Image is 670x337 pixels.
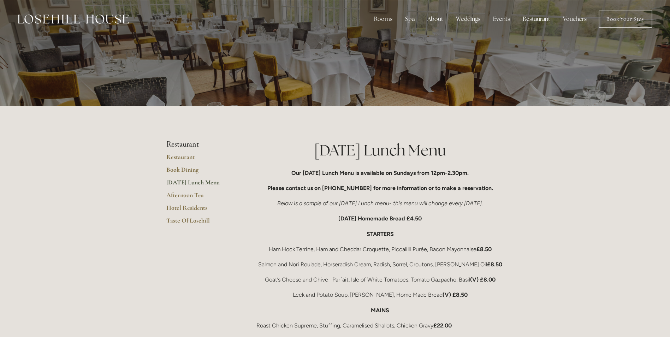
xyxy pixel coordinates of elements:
[277,200,483,207] em: Below is a sample of our [DATE] Lunch menu- this menu will change every [DATE].
[443,291,468,298] strong: (V) £8.50
[256,275,504,284] p: Goat’s Cheese and Chive Parfait, Isle of White Tomatoes, Tomato Gazpacho, Basil
[487,12,516,26] div: Events
[18,14,129,24] img: Losehill House
[256,321,504,330] p: Roast Chicken Supreme, Stuffing, Caramelised Shallots, Chicken Gravy
[166,140,234,149] li: Restaurant
[256,290,504,300] p: Leek and Potato Soup, [PERSON_NAME], Home Made Bread
[166,153,234,166] a: Restaurant
[166,217,234,229] a: Taste Of Losehill
[267,185,493,191] strong: Please contact us on [PHONE_NUMBER] for more information or to make a reservation.
[487,261,502,268] strong: £8.50
[368,12,398,26] div: Rooms
[599,11,652,28] a: Book Your Stay
[470,276,496,283] strong: (V) £8.00
[367,231,394,237] strong: STARTERS
[166,166,234,178] a: Book Dining
[166,191,234,204] a: Afternoon Tea
[450,12,486,26] div: Weddings
[422,12,449,26] div: About
[433,322,452,329] strong: £22.00
[476,246,492,253] strong: £8.50
[291,170,469,176] strong: Our [DATE] Lunch Menu is available on Sundays from 12pm-2.30pm.
[517,12,556,26] div: Restaurant
[166,204,234,217] a: Hotel Residents
[557,12,592,26] a: Vouchers
[399,12,420,26] div: Spa
[371,307,389,314] strong: MAINS
[338,215,422,222] strong: [DATE] Homemade Bread £4.50
[256,244,504,254] p: Ham Hock Terrine, Ham and Cheddar Croquette, Piccalilli Purée, Bacon Mayonnaise
[166,178,234,191] a: [DATE] Lunch Menu
[256,140,504,161] h1: [DATE] Lunch Menu
[256,260,504,269] p: Salmon and Nori Roulade, Horseradish Cream, Radish, Sorrel, Croutons, [PERSON_NAME] Oil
